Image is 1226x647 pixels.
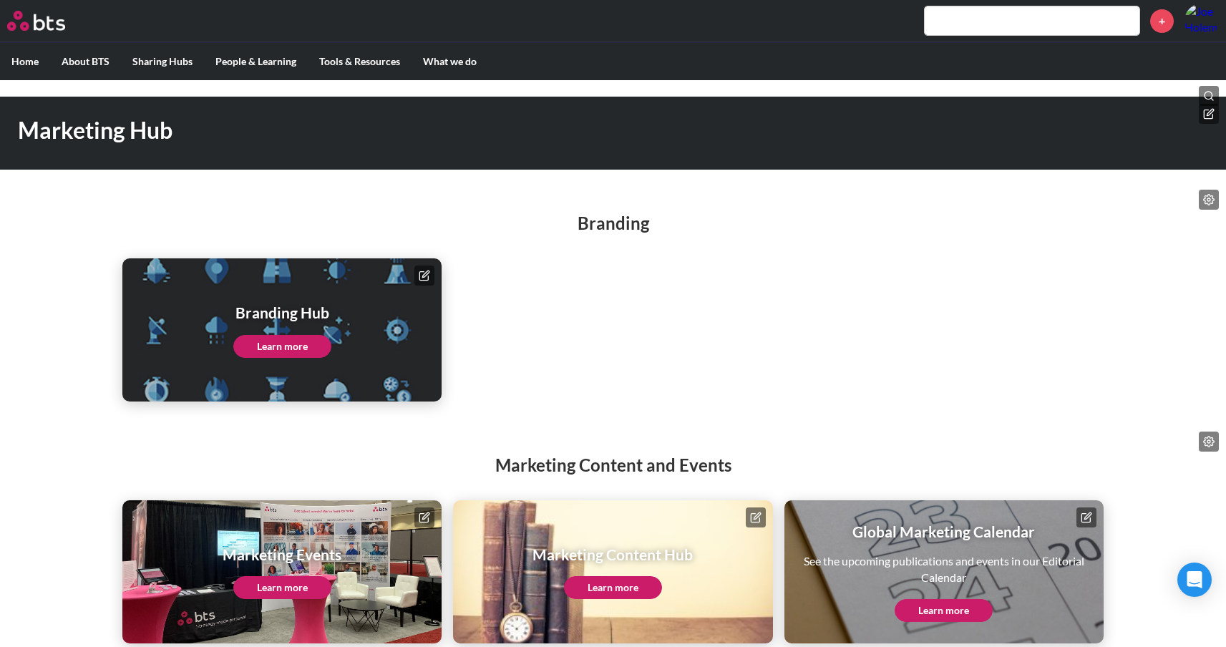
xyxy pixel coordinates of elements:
[121,43,204,80] label: Sharing Hubs
[1184,4,1219,38] a: Profile
[1177,563,1212,597] div: Open Intercom Messenger
[1184,4,1219,38] img: Joe Holeman
[414,266,434,286] button: Edit page tile
[414,507,434,527] button: Edit page tile
[233,576,331,599] a: Learn more
[412,43,488,80] label: What we do
[18,115,851,147] h1: Marketing Hub
[50,43,121,80] label: About BTS
[223,544,341,565] h1: Marketing Events
[7,11,92,31] a: Go home
[7,11,65,31] img: BTS Logo
[564,576,662,599] a: Learn more
[204,43,308,80] label: People & Learning
[308,43,412,80] label: Tools & Resources
[1076,507,1096,527] button: Edit page tile
[233,335,331,358] a: Learn more
[746,507,766,527] button: Edit page tile
[1150,9,1174,33] a: +
[1199,432,1219,452] button: Edit page list
[794,553,1094,585] p: See the upcoming publications and events in our Editorial Calendar
[794,521,1094,542] h1: Global Marketing Calendar
[532,544,693,565] h1: Marketing Content Hub
[233,302,331,323] h1: Branding Hub
[895,599,993,622] a: Learn more
[1199,190,1219,210] button: Edit page list
[1199,104,1219,124] button: Edit hero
